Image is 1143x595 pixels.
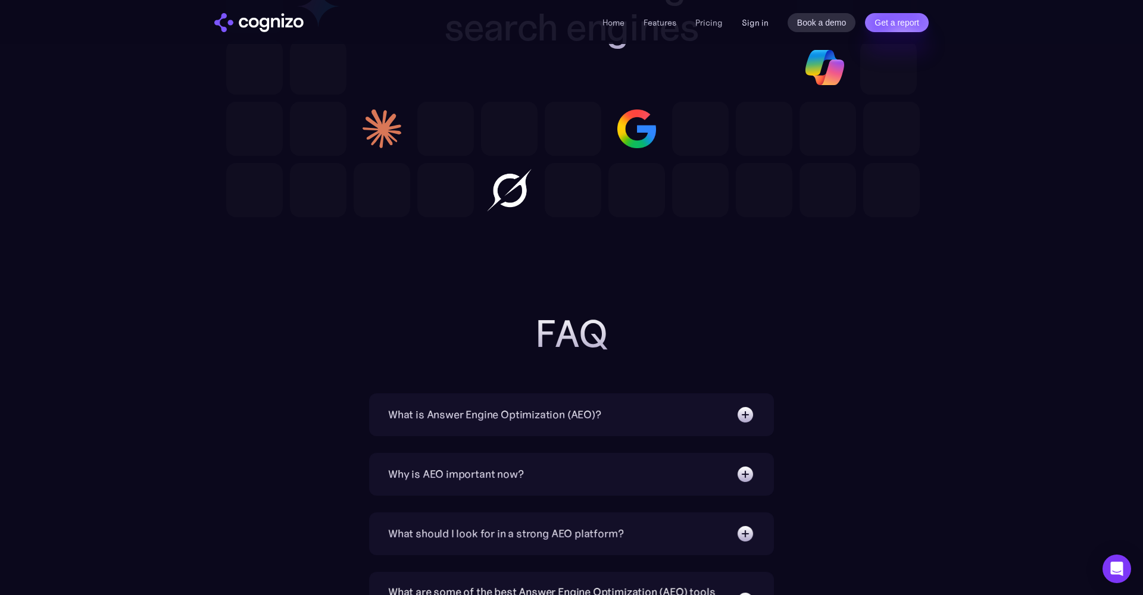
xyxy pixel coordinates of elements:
div: What is Answer Engine Optimization (AEO)? [388,406,601,423]
div: Open Intercom Messenger [1103,555,1131,583]
img: cognizo logo [214,13,304,32]
a: Sign in [742,15,769,30]
div: Why is AEO important now? [388,466,523,483]
a: Pricing [695,17,723,28]
a: Get a report [865,13,929,32]
a: Book a demo [788,13,856,32]
a: Home [602,17,624,28]
h2: FAQ [333,312,810,355]
a: Features [644,17,676,28]
div: What should I look for in a strong AEO platform? [388,525,623,542]
a: home [214,13,304,32]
